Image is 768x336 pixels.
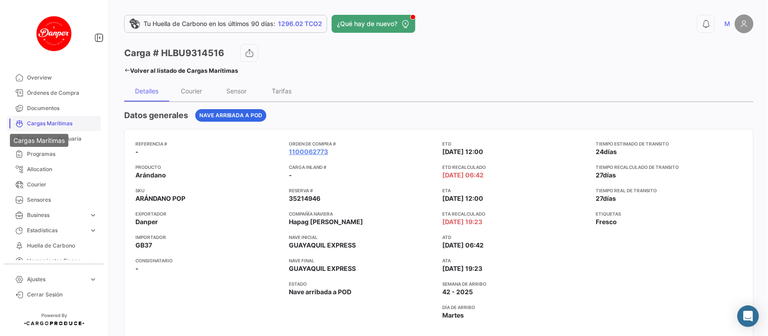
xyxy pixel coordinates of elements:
span: Courier [27,181,97,189]
span: [DATE] 19:23 [443,217,483,226]
span: [DATE] 06:42 [443,241,484,250]
span: GB37 [135,241,152,250]
app-card-info-title: SKU [135,187,282,194]
span: [DATE] 19:23 [443,264,483,273]
app-card-info-title: Nave final [289,257,435,264]
span: - [135,264,139,273]
a: Tu Huella de Carbono en los últimos 90 días:1296.02 TCO2 [124,15,327,33]
div: Tarifas [272,87,292,95]
app-card-info-title: Referencia # [135,140,282,147]
a: Sensores [7,192,101,208]
span: días [604,148,617,155]
app-card-info-title: ETA [443,187,589,194]
span: Estadísticas [27,226,85,234]
app-card-info-title: Tiempo real de transito [596,187,742,194]
a: 1100062773 [289,147,328,156]
span: Ajustes [27,275,85,283]
span: expand_more [89,226,97,234]
div: Sensor [227,87,247,95]
span: M [724,19,730,28]
span: 42 - 2025 [443,287,473,296]
span: [DATE] 12:00 [443,147,484,156]
app-card-info-title: Compañía naviera [289,210,435,217]
app-card-info-title: ATA [443,257,589,264]
button: ¿Qué hay de nuevo? [332,15,415,33]
span: GUAYAQUIL EXPRESS [289,264,356,273]
span: Allocation [27,165,97,173]
app-card-info-title: Tiempo estimado de transito [596,140,742,147]
app-card-info-title: ETD [443,140,589,147]
span: Business [27,211,85,219]
span: Cargas Marítimas [27,119,97,128]
span: Herramientas Financieras [27,257,85,265]
span: 35214946 [289,194,320,203]
a: Allocation [7,162,101,177]
app-card-info-title: Exportador [135,210,282,217]
a: Huella de Carbono [7,238,101,253]
app-card-info-title: ATD [443,234,589,241]
a: Courier [7,177,101,192]
a: Overview [7,70,101,85]
span: Nave arribada a POD [289,287,351,296]
div: Detalles [135,87,158,95]
span: Arándano [135,171,166,180]
a: Volver al listado de Cargas Marítimas [124,64,238,77]
span: ¿Qué hay de nuevo? [337,19,397,28]
span: Fresco [596,217,617,226]
span: Tu Huella de Carbono en los últimos 90 días: [144,19,275,28]
span: expand_more [89,257,97,265]
app-card-info-title: Reserva # [289,187,435,194]
span: ARÁNDANO POP [135,194,185,203]
div: Courier [181,87,202,95]
span: Huella de Carbono [27,242,97,250]
a: Documentos [7,101,101,116]
span: Hapag [PERSON_NAME] [289,217,363,226]
app-card-info-title: Estado [289,280,435,287]
a: Programas [7,146,101,162]
span: Sensores [27,196,97,204]
span: Cerrar Sesión [27,291,97,299]
span: Danper [135,217,158,226]
div: Cargas Marítimas [10,134,68,147]
span: 24 [596,148,604,155]
a: Cargas Marítimas [7,116,101,131]
h3: Carga # HLBU9314516 [124,47,224,59]
span: Overview [27,74,97,82]
span: Martes [443,311,464,320]
span: 27 [596,195,603,202]
app-card-info-title: Importador [135,234,282,241]
app-card-info-title: Orden de Compra # [289,140,435,147]
app-card-info-title: Consignatario [135,257,282,264]
span: expand_more [89,275,97,283]
span: Órdenes de Compra [27,89,97,97]
app-card-info-title: Etiquetas [596,210,742,217]
span: - [135,147,139,156]
div: Abrir Intercom Messenger [737,305,759,327]
span: [DATE] 06:42 [443,171,484,180]
app-card-info-title: Carga inland # [289,164,435,171]
span: Programas [27,150,97,158]
span: Nave arribada a POD [199,111,262,119]
app-card-info-title: Semana de Arribo [443,280,589,287]
img: placeholder-user.png [735,14,754,33]
h4: Datos generales [124,109,188,122]
img: danper-logo.png [31,11,76,56]
a: Órdenes de Compra [7,85,101,101]
app-card-info-title: Nave inicial [289,234,435,241]
span: 27 [596,171,603,179]
span: expand_more [89,211,97,219]
span: días [603,171,616,179]
span: GUAYAQUIL EXPRESS [289,241,356,250]
span: Documentos [27,104,97,112]
span: - [289,171,292,180]
app-card-info-title: Tiempo recalculado de transito [596,164,742,171]
app-card-info-title: Producto [135,164,282,171]
app-card-info-title: Día de Arribo [443,304,589,311]
span: 1296.02 TCO2 [278,19,322,28]
app-card-info-title: ETD Recalculado [443,164,589,171]
app-card-info-title: ETA Recalculado [443,210,589,217]
span: días [603,195,616,202]
span: [DATE] 12:00 [443,194,484,203]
